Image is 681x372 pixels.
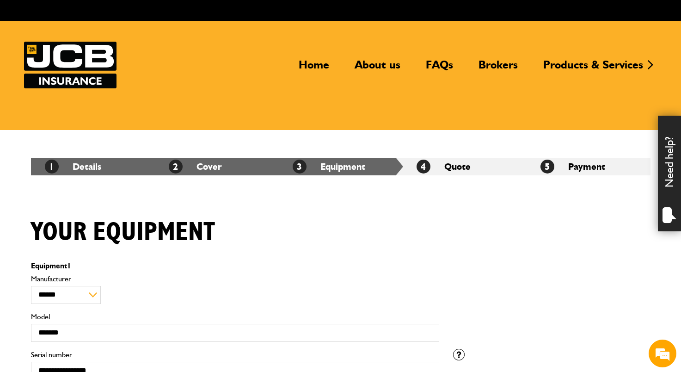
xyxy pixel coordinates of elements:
label: Serial number [31,351,439,359]
span: 5 [540,160,554,174]
a: Home [292,58,336,79]
span: 1 [45,160,59,174]
label: Model [31,313,439,321]
a: About us [348,58,407,79]
a: JCB Insurance Services [24,42,117,88]
a: 1Details [45,161,101,172]
span: 1 [67,261,71,270]
div: Need help? [658,116,681,231]
h1: Your equipment [31,217,215,248]
li: Equipment [279,158,403,175]
img: JCB Insurance Services logo [24,42,117,88]
a: Brokers [472,58,525,79]
label: Manufacturer [31,275,439,283]
li: Quote [403,158,527,175]
span: 4 [417,160,430,174]
span: 3 [293,160,307,174]
a: Products & Services [536,58,650,79]
span: 2 [169,160,183,174]
a: FAQs [419,58,460,79]
p: Equipment [31,262,439,270]
a: 2Cover [169,161,222,172]
li: Payment [527,158,650,175]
